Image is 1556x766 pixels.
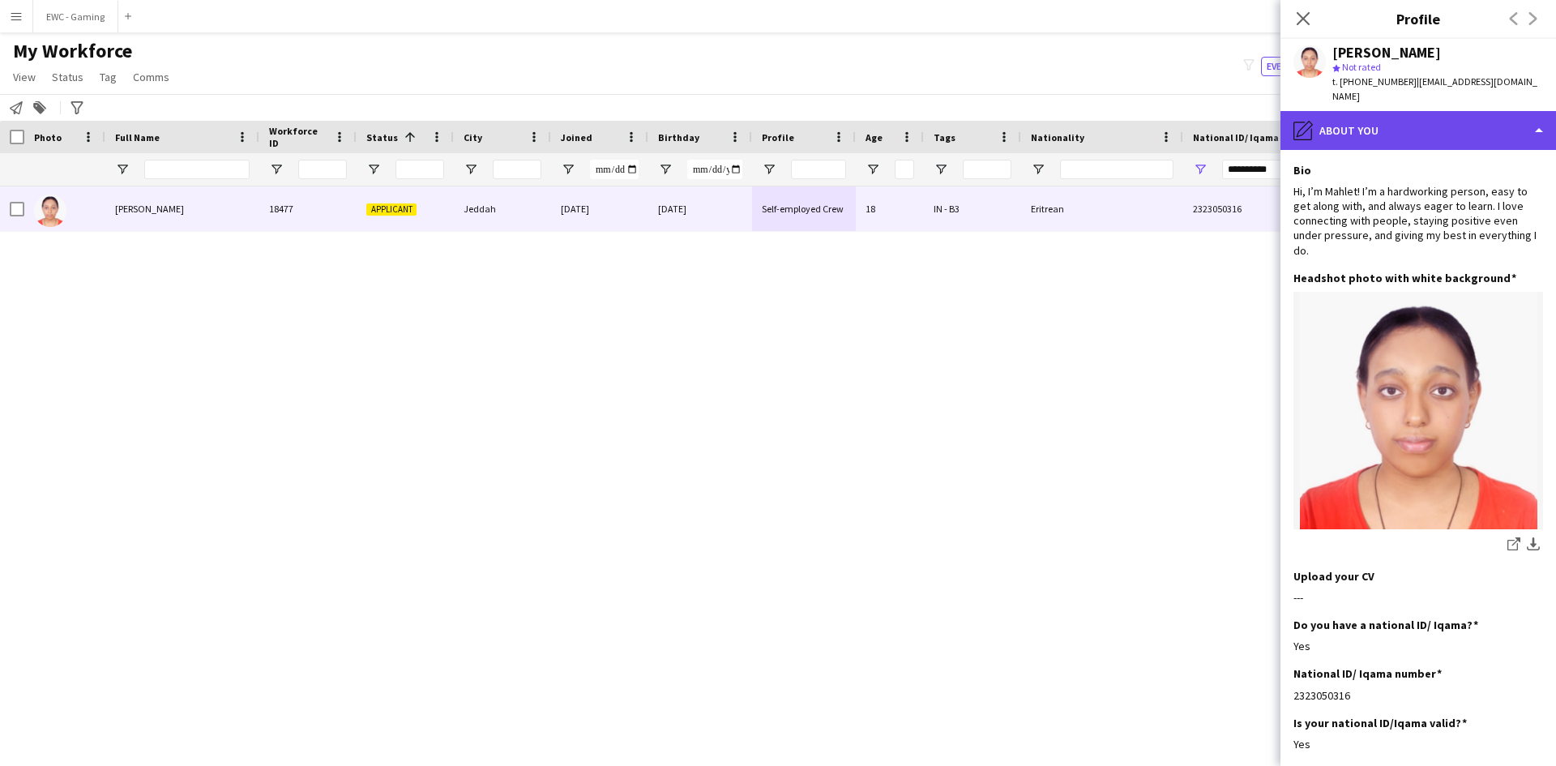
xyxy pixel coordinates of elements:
span: My Workforce [13,39,132,63]
span: Nationality [1031,131,1084,143]
span: Status [366,131,398,143]
input: Tags Filter Input [963,160,1011,179]
span: Joined [561,131,592,143]
span: Age [866,131,883,143]
span: Tags [934,131,955,143]
input: Birthday Filter Input [687,160,742,179]
div: Yes [1293,737,1543,751]
button: Open Filter Menu [464,162,478,177]
span: Tag [100,70,117,84]
input: City Filter Input [493,160,541,179]
span: | [EMAIL_ADDRESS][DOMAIN_NAME] [1332,75,1537,102]
button: Open Filter Menu [269,162,284,177]
button: Open Filter Menu [866,162,880,177]
span: 2323050316 [1193,203,1242,215]
div: Self-employed Crew [752,186,856,231]
button: EWC - Gaming [33,1,118,32]
span: Birthday [658,131,699,143]
span: Comms [133,70,169,84]
a: Tag [93,66,123,88]
h3: Do you have a national ID/ Iqama? [1293,618,1478,632]
div: About you [1280,111,1556,150]
div: 18477 [259,186,357,231]
div: 18 [856,186,924,231]
span: t. [PHONE_NUMBER] [1332,75,1417,88]
div: [DATE] [648,186,752,231]
button: Everyone8,179 [1261,57,1342,76]
app-action-btn: Add to tag [30,98,49,118]
h3: Bio [1293,163,1311,178]
h3: Headshot photo with white background [1293,271,1516,285]
a: Comms [126,66,176,88]
button: Open Filter Menu [762,162,776,177]
div: [PERSON_NAME] [1332,45,1441,60]
button: Open Filter Menu [366,162,381,177]
span: Not rated [1342,61,1381,73]
h3: Profile [1280,8,1556,29]
app-action-btn: Advanced filters [67,98,87,118]
span: City [464,131,482,143]
input: Full Name Filter Input [144,160,250,179]
button: Open Filter Menu [1193,162,1208,177]
div: --- [1293,590,1543,605]
input: Workforce ID Filter Input [298,160,347,179]
span: Photo [34,131,62,143]
span: [PERSON_NAME] [115,203,184,215]
app-action-btn: Notify workforce [6,98,26,118]
img: 92e5c5ec-fad9-4617-b92b-99699139fe63.jpeg [1293,292,1543,529]
h3: Upload your CV [1293,569,1374,584]
input: National ID/ Iqama number Filter Input [1222,160,1336,179]
h3: National ID/ Iqama number [1293,666,1442,681]
span: View [13,70,36,84]
input: Nationality Filter Input [1060,160,1173,179]
button: Open Filter Menu [561,162,575,177]
span: Full Name [115,131,160,143]
span: Workforce ID [269,125,327,149]
button: Open Filter Menu [1031,162,1045,177]
div: Yes [1293,639,1543,653]
input: Joined Filter Input [590,160,639,179]
button: Open Filter Menu [658,162,673,177]
button: Open Filter Menu [115,162,130,177]
div: [DATE] [551,186,648,231]
div: Hi, I’m Mahlet! I’m a hardworking person, easy to get along with, and always eager to learn. I lo... [1293,184,1543,258]
input: Age Filter Input [895,160,914,179]
div: IN - B3 [924,186,1021,231]
span: National ID/ Iqama number [1193,131,1315,143]
a: View [6,66,42,88]
span: Profile [762,131,794,143]
input: Profile Filter Input [791,160,846,179]
h3: Is your national ID/Iqama valid? [1293,716,1467,730]
span: Status [52,70,83,84]
div: Eritrean [1021,186,1183,231]
img: Mahlet Gebre [34,195,66,227]
div: 2323050316 [1293,688,1543,703]
input: Status Filter Input [395,160,444,179]
span: Applicant [366,203,417,216]
button: Open Filter Menu [934,162,948,177]
div: Jeddah [454,186,551,231]
a: Status [45,66,90,88]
